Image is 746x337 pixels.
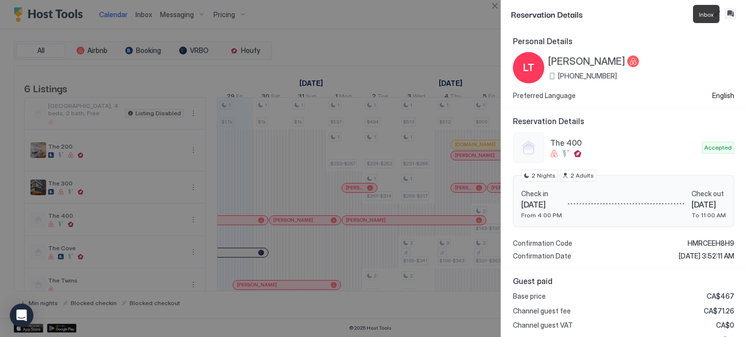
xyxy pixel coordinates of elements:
[688,239,734,248] span: HMRCEEH8H9
[716,321,734,330] span: CA$0
[550,138,698,148] span: The 400
[10,304,33,327] div: Open Intercom Messenger
[521,200,562,209] span: [DATE]
[570,171,594,180] span: 2 Adults
[558,72,617,80] span: [PHONE_NUMBER]
[513,91,576,100] span: Preferred Language
[513,252,571,260] span: Confirmation Date
[513,36,734,46] span: Personal Details
[692,189,726,198] span: Check out
[532,171,556,180] span: 2 Nights
[704,307,734,315] span: CA$71.26
[692,200,726,209] span: [DATE]
[521,189,562,198] span: Check in
[513,321,573,330] span: Channel guest VAT
[513,116,734,126] span: Reservation Details
[523,60,534,75] span: LT
[712,91,734,100] span: English
[679,252,734,260] span: [DATE] 3:52:11 AM
[724,8,736,20] button: Inbox
[548,55,625,68] span: [PERSON_NAME]
[513,307,571,315] span: Channel guest fee
[521,211,562,219] span: From 4:00 PM
[513,239,572,248] span: Confirmation Code
[513,292,546,301] span: Base price
[692,211,726,219] span: To 11:00 AM
[699,11,714,18] span: Inbox
[704,143,732,152] span: Accepted
[511,8,709,20] span: Reservation Details
[707,292,734,301] span: CA$467
[513,276,734,286] span: Guest paid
